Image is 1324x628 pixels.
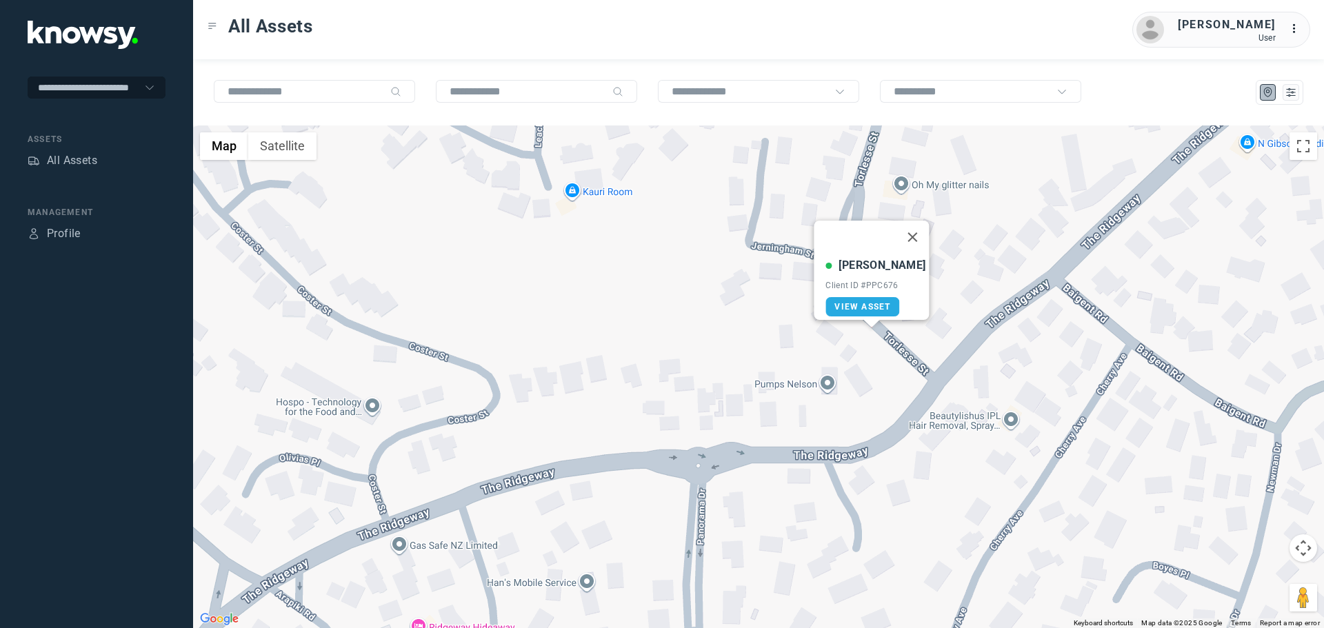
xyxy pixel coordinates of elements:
div: Map [1262,86,1274,99]
div: Profile [47,225,81,242]
div: Assets [28,133,165,145]
div: Search [390,86,401,97]
div: [PERSON_NAME] [1178,17,1276,33]
div: Management [28,206,165,219]
button: Close [896,221,930,254]
button: Drag Pegman onto the map to open Street View [1290,584,1317,611]
a: Open this area in Google Maps (opens a new window) [197,610,242,628]
span: All Assets [228,14,313,39]
button: Show street map [200,132,248,160]
div: : [1290,21,1306,39]
a: Report a map error [1260,619,1320,627]
a: View Asset [825,297,899,316]
button: Keyboard shortcuts [1074,618,1133,628]
div: List [1285,86,1297,99]
img: avatar.png [1136,16,1164,43]
div: Client ID #PPC676 [825,281,925,290]
img: Application Logo [28,21,138,49]
a: AssetsAll Assets [28,152,97,169]
span: View Asset [834,302,890,312]
div: All Assets [47,152,97,169]
div: [PERSON_NAME] [839,257,925,274]
div: User [1178,33,1276,43]
button: Toggle fullscreen view [1290,132,1317,160]
div: : [1290,21,1306,37]
button: Map camera controls [1290,534,1317,562]
a: Terms [1231,619,1252,627]
a: ProfileProfile [28,225,81,242]
div: Assets [28,154,40,167]
span: Map data ©2025 Google [1141,619,1222,627]
div: Toggle Menu [208,21,217,31]
tspan: ... [1290,23,1304,34]
button: Show satellite imagery [248,132,317,160]
div: Search [612,86,623,97]
img: Google [197,610,242,628]
div: Profile [28,227,40,240]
